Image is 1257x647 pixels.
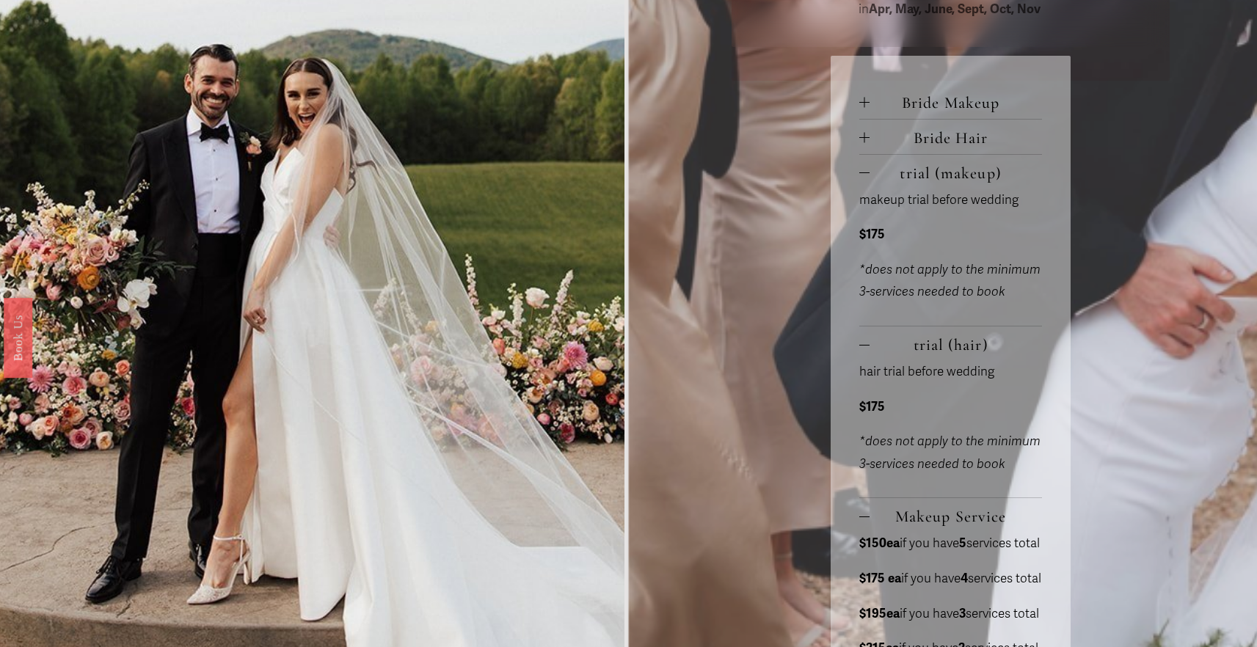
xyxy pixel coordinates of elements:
button: Bride Makeup [859,84,1041,119]
span: trial (hair) [870,335,1041,354]
strong: $195ea [859,606,900,621]
span: trial (makeup) [870,164,1041,183]
div: trial (makeup) [859,189,1041,326]
div: trial (hair) [859,361,1041,497]
p: if you have services total [859,533,1041,555]
p: if you have services total [859,568,1041,591]
strong: 4 [961,571,968,586]
strong: $175 [859,227,885,242]
a: Book Us [4,298,32,378]
p: makeup trial before wedding [859,189,1041,212]
strong: Apr, May, June, Sept, Oct, Nov [869,1,1041,17]
strong: $175 ea [859,571,901,586]
em: *does not apply to the minimum 3-services needed to book [859,434,1041,472]
span: Bride Makeup [870,93,1041,112]
span: Bride Hair [870,128,1041,147]
button: Bride Hair [859,120,1041,154]
button: trial (hair) [859,326,1041,361]
strong: $150ea [859,535,900,551]
strong: $175 [859,399,885,414]
button: trial (makeup) [859,155,1041,189]
p: hair trial before wedding [859,361,1041,384]
strong: 3 [959,606,966,621]
span: Makeup Service [870,507,1041,526]
p: if you have services total [859,603,1041,626]
strong: 5 [959,535,966,551]
em: *does not apply to the minimum 3-services needed to book [859,262,1041,300]
button: Makeup Service [859,498,1041,533]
